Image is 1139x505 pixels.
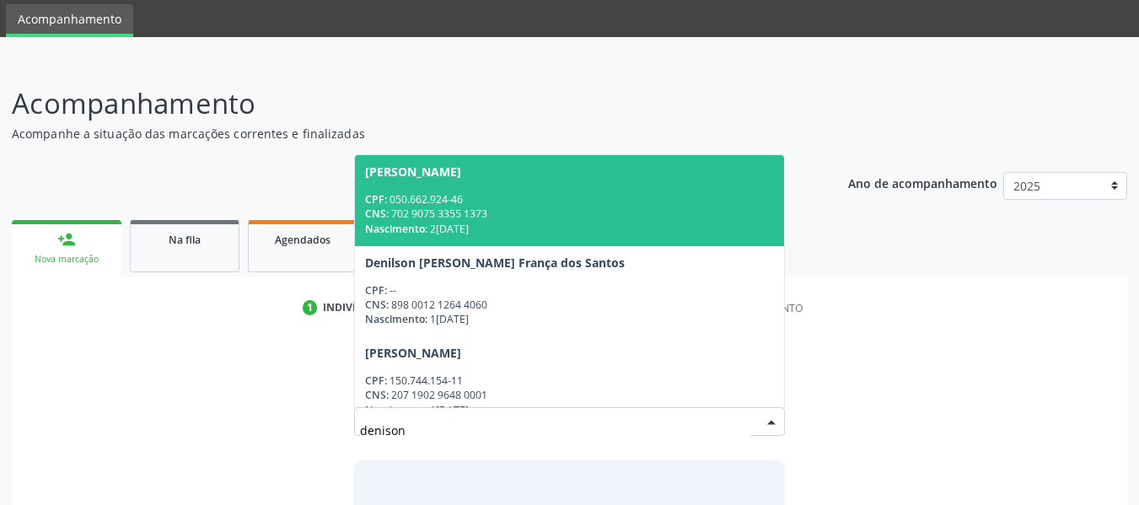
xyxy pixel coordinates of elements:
[303,300,318,315] div: 1
[365,388,389,402] span: CNS:
[365,165,461,179] div: [PERSON_NAME]
[12,125,792,142] p: Acompanhe a situação das marcações correntes e finalizadas
[848,172,997,193] p: Ano de acompanhamento
[365,403,427,417] span: Nascimento:
[365,192,387,207] span: CPF:
[365,207,775,221] div: 702 9075 3355 1373
[365,388,775,402] div: 207 1902 9648 0001
[365,222,775,236] div: 2[DATE]
[365,373,775,388] div: 150.744.154-11
[365,347,461,360] div: [PERSON_NAME]
[365,192,775,207] div: 050.662.924-46
[24,253,110,266] div: Nova marcação
[365,283,775,298] div: --
[169,233,201,247] span: Na fila
[365,373,387,388] span: CPF:
[365,222,427,236] span: Nascimento:
[12,83,792,125] p: Acompanhamento
[323,300,379,315] div: Indivíduo
[365,312,427,326] span: Nascimento:
[57,230,76,249] div: person_add
[365,298,389,312] span: CNS:
[365,207,389,221] span: CNS:
[6,4,133,37] a: Acompanhamento
[365,283,387,298] span: CPF:
[365,312,775,326] div: 1[DATE]
[365,403,775,417] div: 1[DATE]
[365,256,625,270] div: Denilson [PERSON_NAME] França dos Santos
[365,298,775,312] div: 898 0012 1264 4060
[275,233,330,247] span: Agendados
[360,413,751,447] input: Busque por nome, CNS ou CPF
